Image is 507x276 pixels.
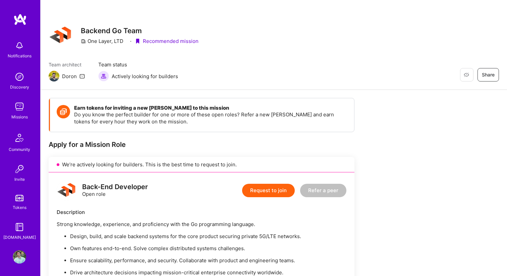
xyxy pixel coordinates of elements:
span: Team status [98,61,178,68]
button: Request to join [242,184,295,197]
i: icon EyeClosed [464,72,469,77]
div: Apply for a Mission Role [49,140,354,149]
h3: Backend Go Team [81,26,199,35]
img: teamwork [13,100,26,113]
img: Token icon [57,105,70,118]
a: User Avatar [11,250,28,264]
div: Description [57,209,346,216]
p: Own features end-to-end. Solve complex distributed systems challenges. [70,245,346,252]
div: One Layer, LTD [81,38,123,45]
div: Open role [82,183,148,198]
img: guide book [13,220,26,234]
div: · [130,38,131,45]
img: Community [11,130,27,146]
div: Recommended mission [135,38,199,45]
img: Actively looking for builders [98,71,109,81]
img: discovery [13,70,26,84]
img: logo [57,180,77,201]
p: Design, build, and scale backend systems for the core product securing private 5G/LTE networks. [70,233,346,240]
img: logo [13,13,27,25]
div: Invite [14,176,25,183]
button: Share [477,68,499,81]
div: We’re actively looking for builders. This is the best time to request to join. [49,157,354,172]
i: icon Mail [79,73,85,79]
span: Actively looking for builders [112,73,178,80]
h4: Earn tokens for inviting a new [PERSON_NAME] to this mission [74,105,347,111]
div: Missions [11,113,28,120]
div: [DOMAIN_NAME] [3,234,36,241]
div: Doron [62,73,77,80]
img: Company Logo [49,23,73,48]
button: Refer a peer [300,184,346,197]
p: Do you know the perfect builder for one or more of these open roles? Refer a new [PERSON_NAME] an... [74,111,347,125]
div: Community [9,146,30,153]
span: Team architect [49,61,85,68]
div: Notifications [8,52,32,59]
i: icon CompanyGray [81,39,86,44]
p: Drive architecture decisions impacting mission-critical enterprise connectivity worldwide. [70,269,346,276]
img: tokens [15,195,23,201]
img: User Avatar [13,250,26,264]
img: bell [13,39,26,52]
img: Team Architect [49,71,59,81]
p: Ensure scalability, performance, and security. Collaborate with product and engineering teams. [70,257,346,264]
p: Strong knowledge, experience, and proficiency with the Go programming language. [57,221,346,228]
span: Share [482,71,495,78]
div: Discovery [10,84,29,91]
div: Back-End Developer [82,183,148,190]
i: icon PurpleRibbon [135,39,140,44]
img: Invite [13,162,26,176]
div: Tokens [13,204,26,211]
